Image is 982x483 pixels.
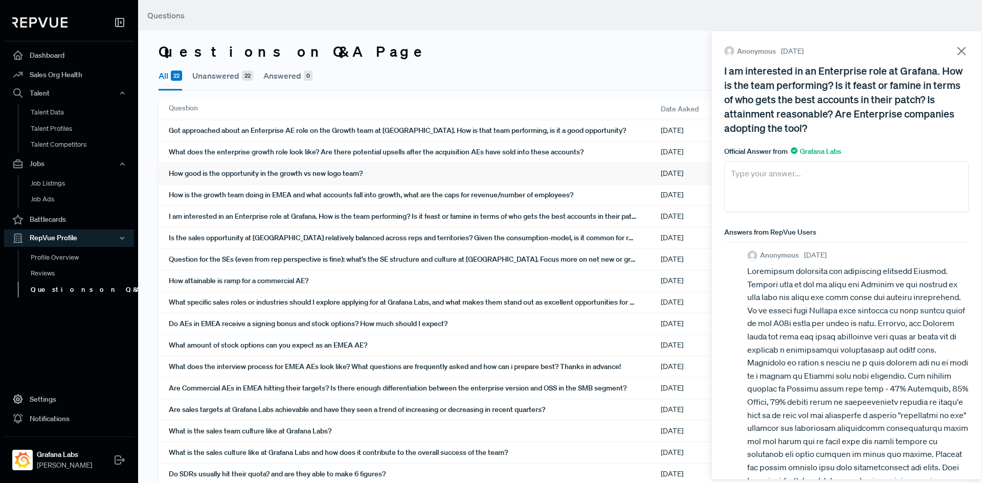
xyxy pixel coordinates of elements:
[169,356,661,377] div: What does the interview process for EMEA AEs look like? What questions are frequently asked and h...
[169,378,661,399] div: Are Commercial AEs in EMEA hitting their targets? Is there enough differentiation between the ent...
[4,155,134,173] button: Jobs
[4,84,134,102] button: Talent
[4,45,134,65] a: Dashboard
[169,399,661,420] div: Are sales targets at Grafana Labs achievable and have they seen a trend of increasing or decreasi...
[12,17,68,28] img: RepVue
[18,191,148,208] a: Job Ads
[661,120,753,141] div: [DATE]
[791,147,841,156] span: Grafana Labs
[661,142,753,163] div: [DATE]
[737,46,776,57] span: Anonymous
[661,356,753,377] div: [DATE]
[169,163,661,184] div: How good is the opportunity in the growth vs new logo team?
[171,71,182,81] span: 22
[724,146,969,157] div: Official Answer from
[18,265,148,282] a: Reviews
[661,227,753,248] div: [DATE]
[661,378,753,399] div: [DATE]
[169,335,661,356] div: What amount of stock options can you expect as an EMEA AE?
[661,292,753,313] div: [DATE]
[18,104,148,121] a: Talent Data
[661,185,753,205] div: [DATE]
[169,227,661,248] div: Is the sales opportunity at [GEOGRAPHIC_DATA] relatively balanced across reps and territories? Gi...
[724,63,969,135] div: I am interested in an Enterprise role at Grafana. How is the team performing? Is it feast or fami...
[169,120,661,141] div: Got approached about an Enterprise AE role on the Growth team at [GEOGRAPHIC_DATA]. How is that t...
[159,62,182,90] button: All
[4,409,134,428] a: Notifications
[661,399,753,420] div: [DATE]
[169,421,661,442] div: What is the sales team culture like at Grafana Labs?
[37,449,92,460] strong: Grafana Labs
[661,421,753,442] div: [DATE]
[4,389,134,409] a: Settings
[18,175,148,192] a: Job Listings
[169,249,661,270] div: Question for the SEs (even from rep perspective is fine): what’s the SE structure and culture at ...
[4,65,134,84] a: Sales Org Health
[781,46,804,57] span: [DATE]
[724,227,969,238] div: Answers from RepVue Users
[661,249,753,270] div: [DATE]
[18,249,148,266] a: Profile Overview
[169,270,661,291] div: How attainable is ramp for a commercial AE?
[147,10,185,20] span: Questions
[18,282,148,298] a: Questions on Q&A
[661,206,753,227] div: [DATE]
[4,210,134,229] a: Battlecards
[304,71,313,81] span: 0
[18,136,148,153] a: Talent Competitors
[169,292,661,313] div: What specific sales roles or industries should I explore applying for at Grafana Labs, and what m...
[4,436,134,475] a: Grafana LabsGrafana Labs[PERSON_NAME]
[169,206,661,227] div: I am interested in an Enterprise role at Grafana. How is the team performing? Is it feast or fami...
[242,71,253,81] span: 22
[169,142,661,163] div: What does the enterprise growth role look like? Are there potential upsells after the acquisition...
[760,250,799,261] span: Anonymous
[14,452,31,468] img: Grafana Labs
[169,313,661,334] div: Do AEs in EMEA receive a signing bonus and stock options? How much should I expect?
[804,250,827,261] span: [DATE]
[37,460,92,471] span: [PERSON_NAME]
[661,335,753,356] div: [DATE]
[18,121,148,137] a: Talent Profiles
[192,62,253,89] button: Unanswered
[263,62,313,89] button: Answered
[169,99,661,120] div: Question
[661,99,753,120] div: Date Asked
[661,313,753,334] div: [DATE]
[4,229,134,247] button: RepVue Profile
[169,442,661,463] div: What is the sales culture like at Grafana Labs and how does it contribute to the overall success ...
[661,270,753,291] div: [DATE]
[661,163,753,184] div: [DATE]
[661,442,753,463] div: [DATE]
[169,185,661,205] div: How is the growth team doing in EMEA and what accounts fall into growth, what are the caps for re...
[159,43,429,60] h3: Questions on Q&A Page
